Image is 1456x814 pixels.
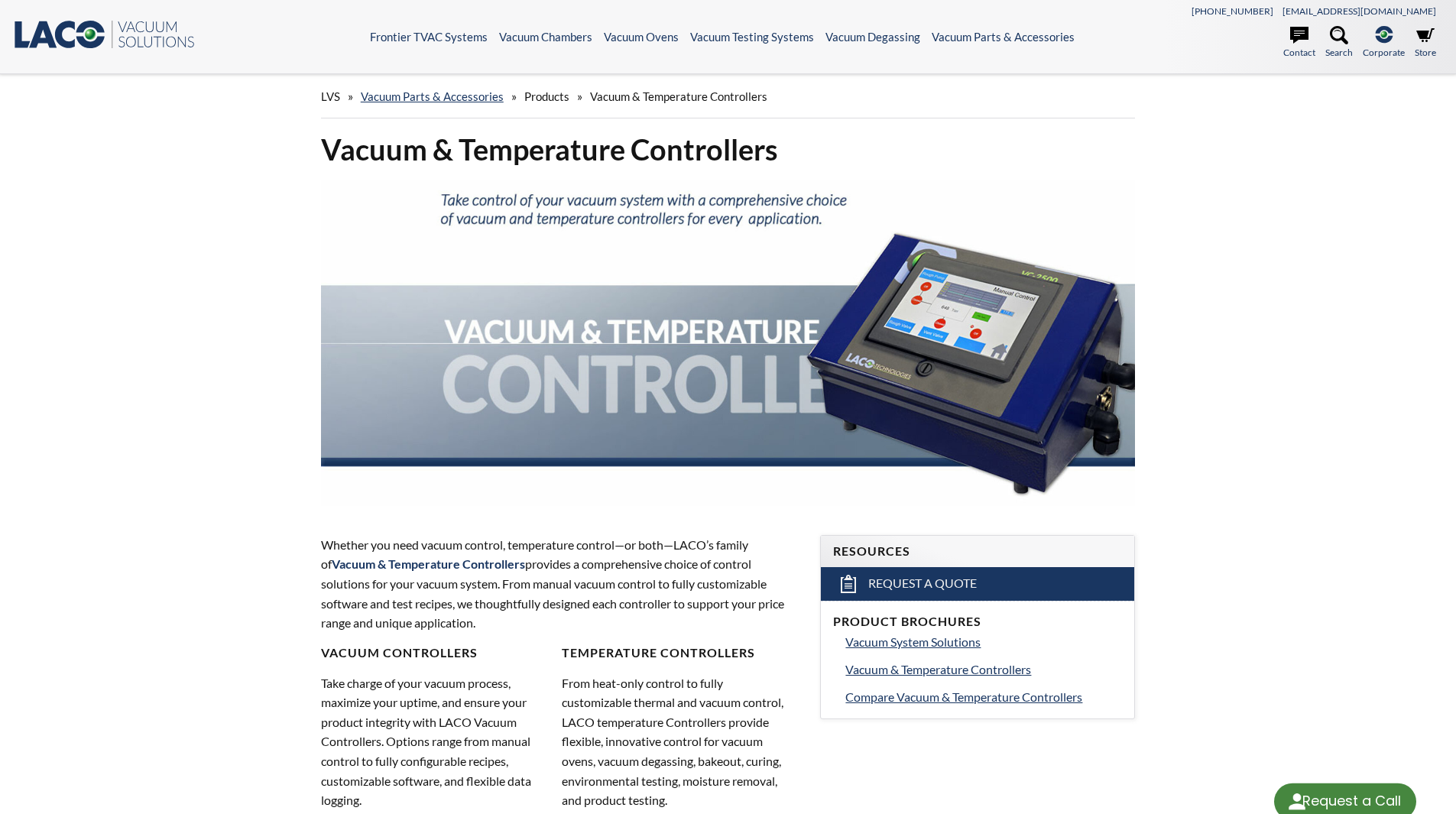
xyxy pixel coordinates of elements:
[833,543,1122,559] h4: Resources
[524,89,569,103] span: Products
[562,645,793,661] h4: Temperature Controllers
[321,75,1136,118] div: » » »
[321,180,1136,506] img: Header showing Vacuum & Temp Controller
[845,660,1122,679] a: Vacuum & Temperature Controllers
[868,576,977,592] span: Request a Quote
[1285,790,1309,814] img: round button
[845,687,1122,707] a: Compare Vacuum & Temperature Controllers
[321,673,553,810] p: Take charge of your vacuum process, maximize your uptime, and ensure your product integrity with ...
[321,645,553,661] h4: Vacuum Controllers
[845,662,1031,676] span: Vacuum & Temperature Controllers
[321,89,340,103] span: LVS
[370,30,488,44] a: Frontier TVAC Systems
[332,556,525,571] strong: Vacuum & Temperature Controllers
[321,131,1136,168] h1: Vacuum & Temperature Controllers
[321,535,803,633] p: Whether you need vacuum control, temperature control—or both—LACO’s family of provides a comprehe...
[499,30,592,44] a: Vacuum Chambers
[833,614,1122,630] h4: Product Brochures
[825,30,920,44] a: Vacuum Degassing
[604,30,679,44] a: Vacuum Ovens
[1363,45,1405,60] span: Corporate
[562,673,793,810] p: From heat-only control to fully customizable thermal and vacuum control, LACO temperature Control...
[1325,26,1353,60] a: Search
[1192,5,1273,17] a: [PHONE_NUMBER]
[1283,26,1315,60] a: Contact
[845,632,1122,652] a: Vacuum System Solutions
[845,689,1082,704] span: Compare Vacuum & Temperature Controllers
[845,634,981,649] span: Vacuum System Solutions
[932,30,1075,44] a: Vacuum Parts & Accessories
[1415,26,1436,60] a: Store
[690,30,814,44] a: Vacuum Testing Systems
[821,567,1134,601] a: Request a Quote
[1283,5,1436,17] a: [EMAIL_ADDRESS][DOMAIN_NAME]
[361,89,504,103] a: Vacuum Parts & Accessories
[590,89,767,103] span: Vacuum & Temperature Controllers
